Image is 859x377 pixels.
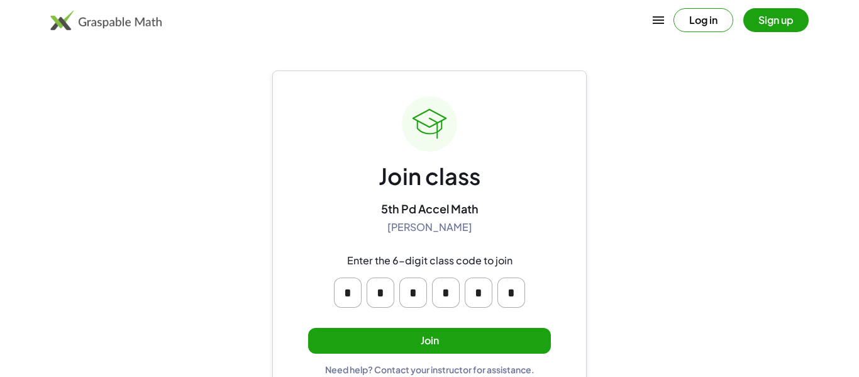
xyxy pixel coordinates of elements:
input: Please enter OTP character 1 [334,278,362,308]
button: Join [308,328,551,354]
button: Sign up [743,8,809,32]
button: Log in [673,8,733,32]
input: Please enter OTP character 3 [399,278,427,308]
input: Please enter OTP character 4 [432,278,460,308]
div: Join class [379,162,480,191]
div: [PERSON_NAME] [387,221,472,234]
div: 5th Pd Accel Math [381,201,479,216]
div: Enter the 6-digit class code to join [347,254,513,267]
input: Please enter OTP character 6 [497,278,525,308]
div: Need help? Contact your instructor for assistance. [325,364,535,375]
input: Please enter OTP character 5 [465,278,492,308]
input: Please enter OTP character 2 [367,278,394,308]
